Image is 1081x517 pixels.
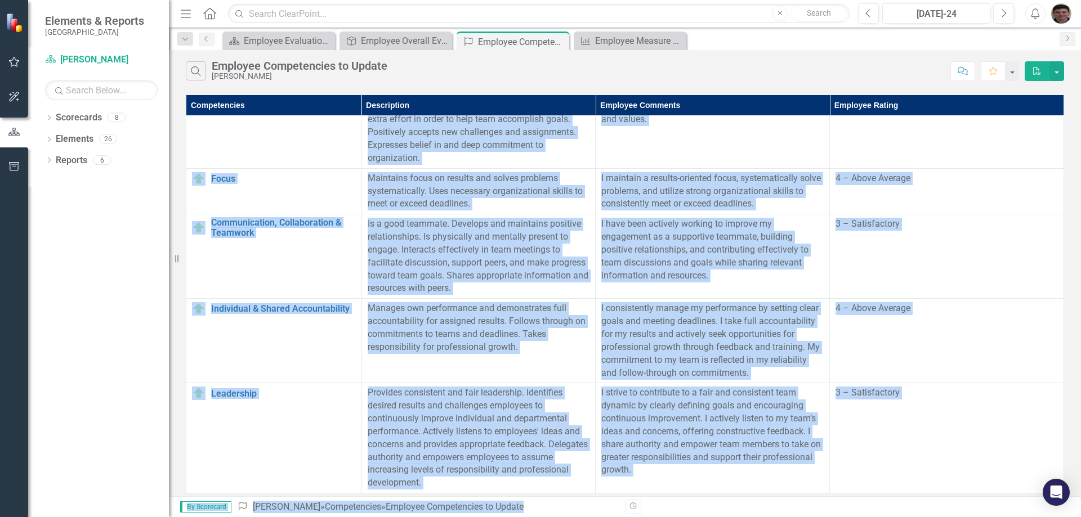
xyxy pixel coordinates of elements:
div: Employee Competencies to Update [212,60,387,72]
input: Search Below... [45,80,158,100]
td: Double-Click to Edit [596,168,830,214]
img: On Target [192,221,206,235]
a: Focus [211,174,356,184]
img: On Target [192,302,206,316]
div: » » [237,501,617,514]
div: [PERSON_NAME] [212,72,387,80]
a: Elements [56,133,93,146]
button: Search [790,6,847,21]
p: I strive to contribute to a fair and consistent team dynamic by clearly defining goals and encour... [601,386,824,476]
div: Employee Evaluation Navigation [244,34,332,48]
div: 6 [93,155,111,165]
input: Search ClearPoint... [228,4,850,24]
small: [GEOGRAPHIC_DATA] [45,28,144,37]
p: Acts in the County's best interests. Positively describes the organization's goals and their valu... [368,75,590,165]
img: ClearPoint Strategy [6,13,25,33]
a: Communication, Collaboration & Teamwork [211,218,356,237]
a: Employee Evaluation Navigation [225,34,332,48]
a: Competencies [325,501,381,512]
td: Double-Click to Edit Right Click for Context Menu [186,383,362,493]
td: Double-Click to Edit [596,299,830,383]
span: 3 – Satisfactory [836,218,900,229]
img: Jenn Chavez [1051,3,1071,24]
a: Leadership [211,389,356,399]
img: On Target [192,172,206,186]
button: [DATE]-24 [882,3,990,24]
td: Double-Click to Edit Right Click for Context Menu [186,299,362,383]
td: Double-Click to Edit [596,383,830,493]
p: Maintains focus on results and solves problems systematically. Uses necessary organizational skil... [368,172,590,211]
div: Open Intercom Messenger [1043,479,1070,506]
p: Is a good teammate. Develops and maintains positive relationships. Is physically and mentally pre... [368,218,590,295]
a: Individual & Shared Accountability [211,304,356,314]
div: [DATE]-24 [886,7,986,21]
td: Double-Click to Edit [830,383,1064,493]
div: Employee Measure Report to Update [595,34,684,48]
td: Double-Click to Edit [830,299,1064,383]
p: Provides consistent and fair leadership. Identifies desired results and challenges employees to c... [368,386,590,489]
div: 26 [99,134,117,144]
div: 8 [108,113,126,123]
td: Double-Click to Edit [830,168,1064,214]
img: On Target [192,386,206,400]
span: By Scorecard [180,501,231,512]
a: Employee Overall Evaluation to Update [342,34,449,48]
td: Double-Click to Edit [596,214,830,299]
p: I have been actively working to improve my engagement as a supportive teammate, building positive... [601,218,824,282]
td: Double-Click to Edit Right Click for Context Menu [186,71,362,168]
span: 4 – Above Average [836,173,910,183]
span: Search [807,8,831,17]
td: Double-Click to Edit Right Click for Context Menu [186,214,362,299]
div: Employee Competencies to Update [478,35,566,49]
td: Double-Click to Edit Right Click for Context Menu [186,168,362,214]
a: Scorecards [56,111,102,124]
a: Employee Measure Report to Update [577,34,684,48]
a: [PERSON_NAME] [45,53,158,66]
span: 3 – Satisfactory [836,387,900,398]
span: 4 – Above Average [836,303,910,313]
span: Elements & Reports [45,14,144,28]
p: Manages own performance and demonstrates full accountability for assigned results. Follows throug... [368,302,590,353]
div: Employee Competencies to Update [386,501,524,512]
td: Double-Click to Edit [830,214,1064,299]
p: I consistently manage my performance by setting clear goals and meeting deadlines. I take full ac... [601,302,824,379]
div: Employee Overall Evaluation to Update [361,34,449,48]
p: I maintain a results-oriented focus, systematically solve problems, and utilize strong organizati... [601,172,824,211]
td: Double-Click to Edit [830,71,1064,168]
a: [PERSON_NAME] [253,501,320,512]
td: Double-Click to Edit [596,71,830,168]
a: Reports [56,154,87,167]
